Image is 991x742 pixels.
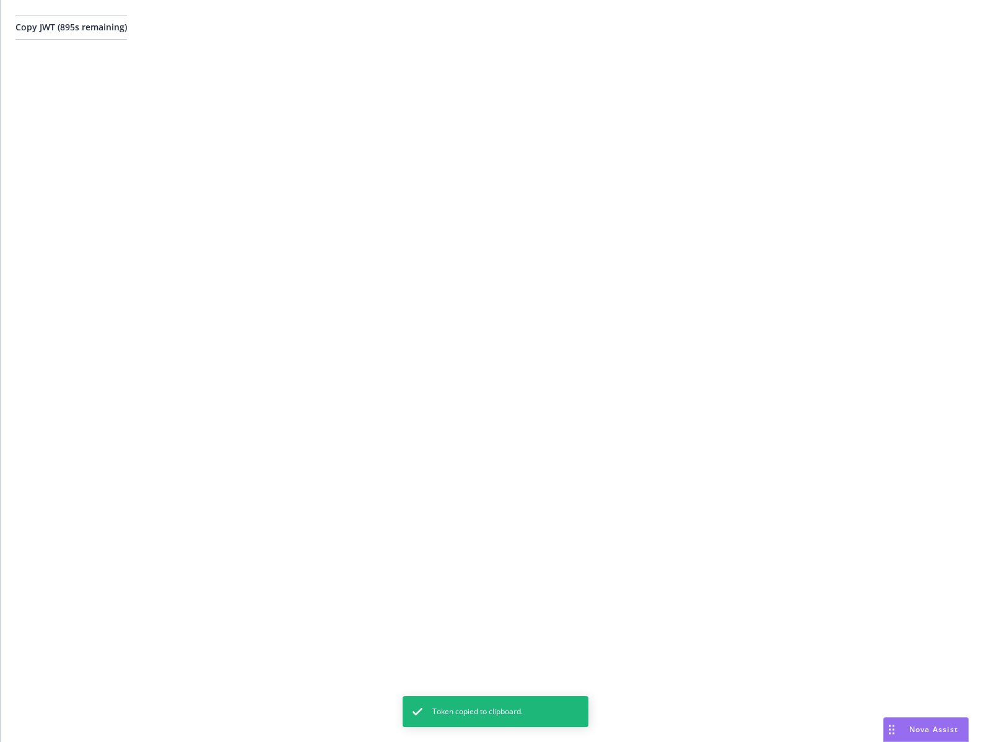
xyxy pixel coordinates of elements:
[884,718,899,741] div: Drag to move
[15,15,127,40] button: Copy JWT (895s remaining)
[15,21,127,33] span: Copy JWT ( 895 s remaining)
[883,717,969,742] button: Nova Assist
[432,706,523,717] span: Token copied to clipboard.
[909,724,958,735] span: Nova Assist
